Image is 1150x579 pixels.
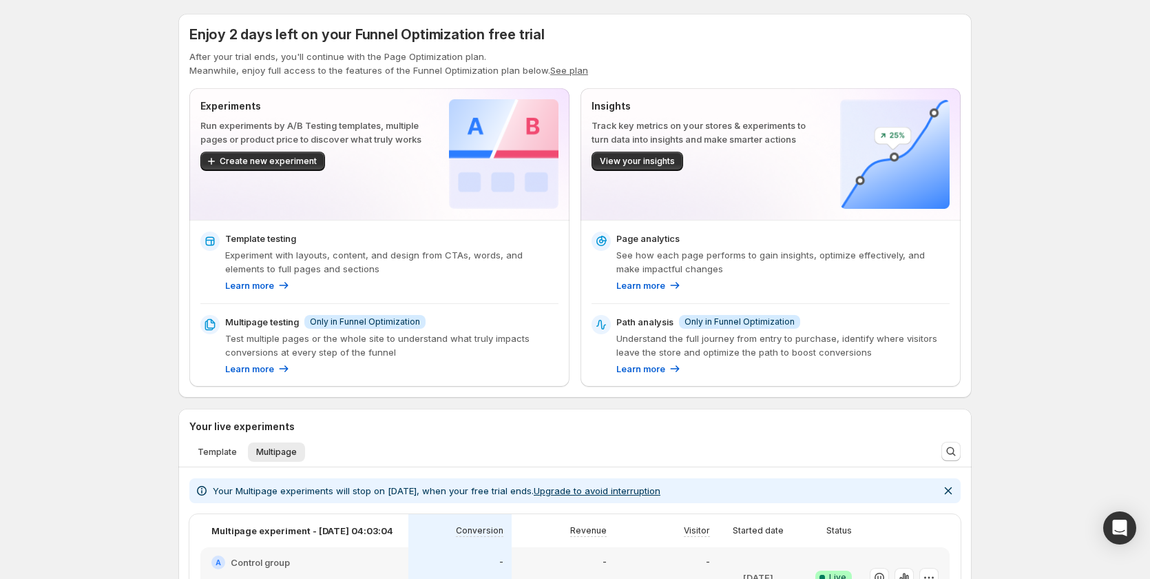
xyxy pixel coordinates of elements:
[684,525,710,536] p: Visitor
[499,557,503,568] p: -
[706,557,710,568] p: -
[189,26,545,43] span: Enjoy 2 days left on your Funnel Optimization free trial
[225,232,296,245] p: Template testing
[189,420,295,434] h3: Your live experiments
[840,99,950,209] img: Insights
[225,248,558,276] p: Experiment with layouts, content, and design from CTAs, words, and elements to full pages and sec...
[225,332,558,359] p: Test multiple pages or the whole site to understand what truly impacts conversions at every step ...
[570,525,607,536] p: Revenue
[941,442,961,461] button: Search and filter results
[310,316,420,327] span: Only in Funnel Optimization
[198,447,237,458] span: Template
[225,278,291,292] a: Learn more
[600,156,675,167] span: View your insights
[449,99,558,209] img: Experiments
[592,99,818,113] p: Insights
[616,278,665,292] p: Learn more
[616,278,682,292] a: Learn more
[592,152,683,171] button: View your insights
[826,525,852,536] p: Status
[200,99,427,113] p: Experiments
[1103,511,1136,545] div: Open Intercom Messenger
[684,316,795,327] span: Only in Funnel Optimization
[733,525,784,536] p: Started date
[603,557,607,568] p: -
[592,119,818,146] p: Track key metrics on your stores & experiments to turn data into insights and make smarter actions
[616,362,682,376] a: Learn more
[211,524,393,538] p: Multipage experiment - [DATE] 04:03:04
[200,119,427,146] p: Run experiments by A/B Testing templates, multiple pages or product price to discover what truly ...
[550,65,588,76] button: See plan
[456,525,503,536] p: Conversion
[189,63,961,77] p: Meanwhile, enjoy full access to the features of the Funnel Optimization plan below.
[616,315,673,329] p: Path analysis
[231,556,290,569] h2: Control group
[256,447,297,458] span: Multipage
[225,315,299,329] p: Multipage testing
[616,332,950,359] p: Understand the full journey from entry to purchase, identify where visitors leave the store and o...
[216,558,221,567] h2: A
[616,362,665,376] p: Learn more
[200,152,325,171] button: Create new experiment
[189,50,961,63] p: After your trial ends, you'll continue with the Page Optimization plan.
[534,485,660,496] button: Upgrade to avoid interruption
[939,481,958,500] button: Dismiss notification
[225,362,274,376] p: Learn more
[213,484,660,498] p: Your Multipage experiments will stop on [DATE], when your free trial ends.
[225,362,291,376] a: Learn more
[616,232,680,245] p: Page analytics
[220,156,317,167] span: Create new experiment
[225,278,274,292] p: Learn more
[616,248,950,276] p: See how each page performs to gain insights, optimize effectively, and make impactful changes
